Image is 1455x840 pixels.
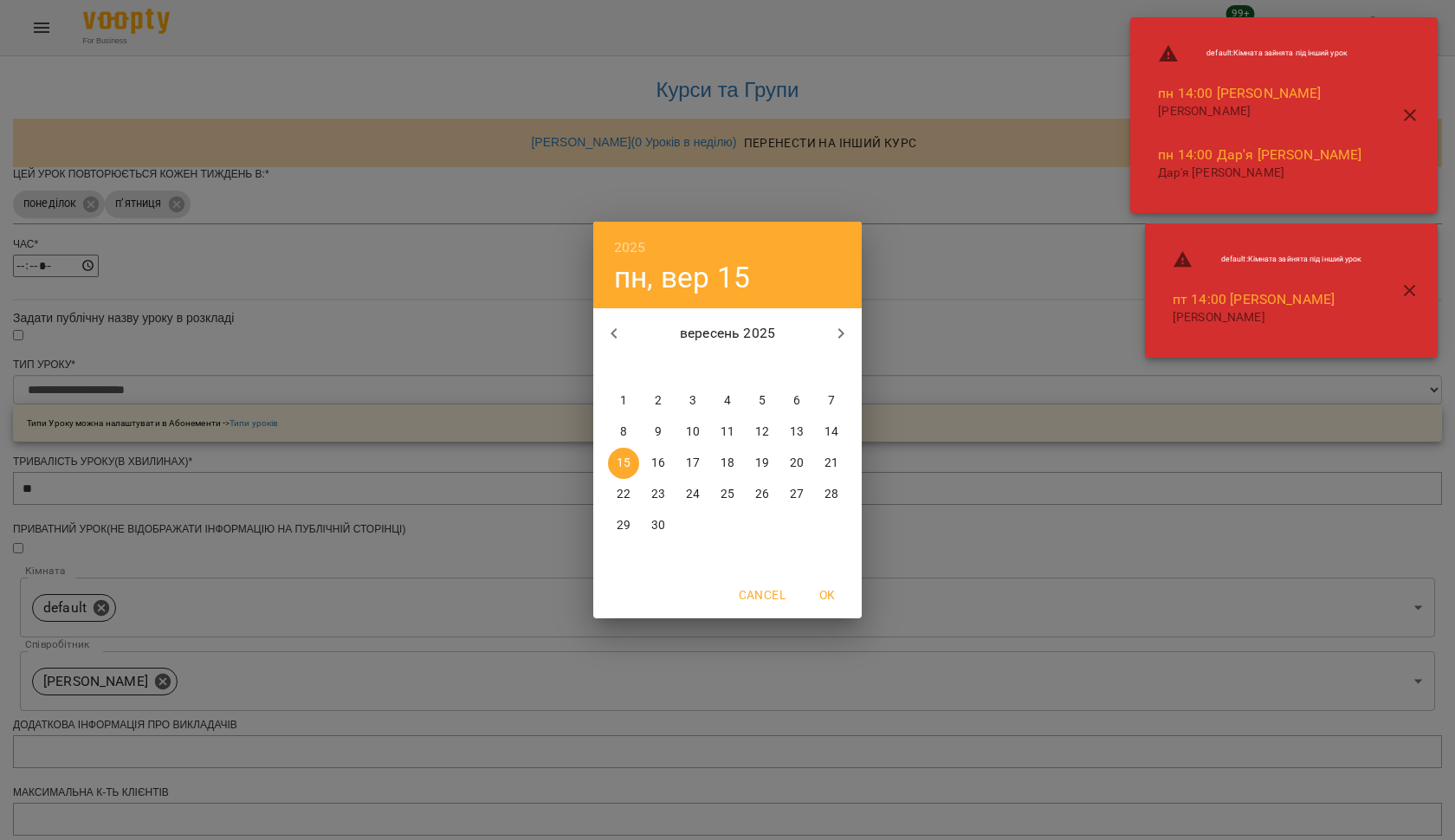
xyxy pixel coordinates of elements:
button: 4 [712,385,743,417]
p: 8 [620,423,627,441]
p: Дар'я [PERSON_NAME] [1158,165,1361,182]
button: 6 [781,385,812,417]
p: вересень 2025 [635,323,821,344]
button: Cancel [732,579,792,611]
button: 29 [608,510,639,541]
button: 18 [712,448,743,479]
p: 1 [620,392,627,410]
p: 26 [755,486,769,503]
p: [PERSON_NAME] [1173,309,1362,326]
span: ср [677,359,708,377]
button: 14 [816,417,847,448]
span: пт [747,359,778,377]
p: 20 [790,455,804,472]
button: 26 [747,479,778,510]
button: 12 [747,417,778,448]
button: 11 [712,417,743,448]
button: 30 [643,510,674,541]
button: 19 [747,448,778,479]
button: 22 [608,479,639,510]
p: 29 [617,517,630,534]
p: 27 [790,486,804,503]
button: 9 [643,417,674,448]
button: 16 [643,448,674,479]
p: 14 [824,423,838,441]
button: 1 [608,385,639,417]
button: 3 [677,385,708,417]
p: 9 [655,423,662,441]
li: default : Кімната зайнята під інший урок [1144,36,1375,71]
button: 23 [643,479,674,510]
button: 2 [643,385,674,417]
p: 21 [824,455,838,472]
p: 22 [617,486,630,503]
button: 15 [608,448,639,479]
button: 21 [816,448,847,479]
button: 10 [677,417,708,448]
p: 10 [686,423,700,441]
li: default : Кімната зайнята під інший урок [1159,242,1376,277]
p: 25 [721,486,734,503]
button: 8 [608,417,639,448]
button: 17 [677,448,708,479]
span: чт [712,359,743,377]
button: 5 [747,385,778,417]
p: 2 [655,392,662,410]
p: 13 [790,423,804,441]
p: 30 [651,517,665,534]
button: 2025 [614,236,646,260]
button: 24 [677,479,708,510]
button: 27 [781,479,812,510]
button: 13 [781,417,812,448]
span: OK [806,585,848,605]
p: 5 [759,392,766,410]
span: сб [781,359,812,377]
a: пн 14:00 [PERSON_NAME] [1158,85,1321,101]
button: 25 [712,479,743,510]
a: пн 14:00 Дар'я [PERSON_NAME] [1158,146,1361,163]
p: 19 [755,455,769,472]
span: вт [643,359,674,377]
p: 24 [686,486,700,503]
p: 16 [651,455,665,472]
p: 4 [724,392,731,410]
button: пн, вер 15 [614,260,750,295]
p: 11 [721,423,734,441]
span: нд [816,359,847,377]
p: 15 [617,455,630,472]
button: OK [799,579,855,611]
p: 12 [755,423,769,441]
p: 6 [793,392,800,410]
p: 17 [686,455,700,472]
a: пт 14:00 [PERSON_NAME] [1173,291,1335,307]
p: 7 [828,392,835,410]
p: 28 [824,486,838,503]
p: 23 [651,486,665,503]
span: Cancel [739,585,786,605]
button: 20 [781,448,812,479]
p: 3 [689,392,696,410]
p: [PERSON_NAME] [1158,103,1361,120]
p: 18 [721,455,734,472]
button: 28 [816,479,847,510]
span: пн [608,359,639,377]
button: 7 [816,385,847,417]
